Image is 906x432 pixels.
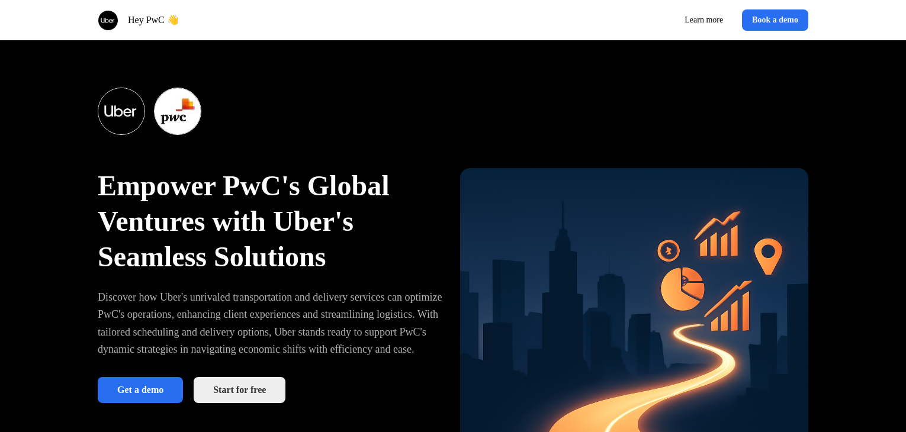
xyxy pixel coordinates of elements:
a: Start for free [194,377,285,403]
h1: Empower PwC's Global Ventures with Uber's Seamless Solutions [98,168,446,275]
button: Book a demo [742,9,808,31]
p: Hey PwC 👋 [128,13,179,27]
button: Get a demo [98,377,183,403]
p: Discover how Uber's unrivaled transportation and delivery services can optimize PwC's operations,... [98,289,446,358]
a: Learn more [675,9,732,31]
